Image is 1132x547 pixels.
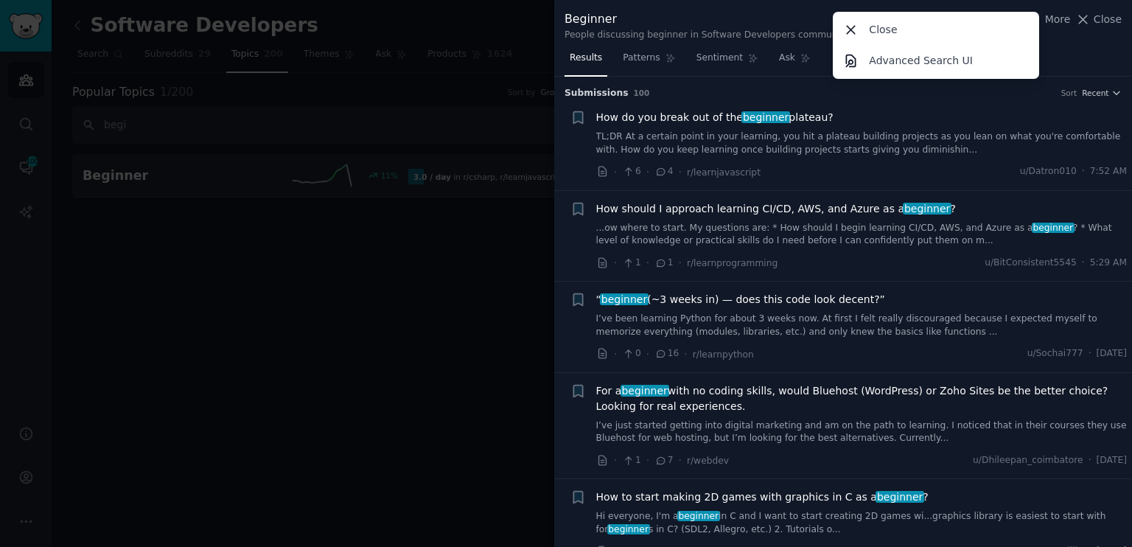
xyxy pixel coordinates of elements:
span: · [614,453,617,468]
span: · [1089,454,1091,467]
span: · [679,255,682,271]
span: Submission s [565,87,629,100]
span: How do you break out of the plateau? [596,110,834,125]
span: [DATE] [1097,454,1127,467]
a: I’ve just started getting into digital marketing and am on the path to learning. I noticed that i... [596,419,1128,445]
span: 6 [622,165,640,178]
span: r/learnprogramming [687,258,778,268]
span: How to start making 2D games with graphics in C as a ? [596,489,929,505]
span: beginner [607,524,650,534]
span: beginner [600,293,649,305]
span: u/Sochai777 [1027,347,1083,360]
span: 5:29 AM [1090,257,1127,270]
span: · [614,255,617,271]
span: Results [570,52,602,65]
a: I’ve been learning Python for about 3 weeks now. At first I felt really discouraged because I exp... [596,313,1128,338]
span: u/Datron010 [1020,165,1077,178]
span: · [646,255,649,271]
a: TL;DR At a certain point in your learning, you hit a plateau building projects as you lean on wha... [596,130,1128,156]
a: For abeginnerwith no coding skills, would Bluehost (WordPress) or Zoho Sites be the better choice... [596,383,1128,414]
span: Recent [1082,88,1108,98]
div: Sort [1061,88,1077,98]
span: · [679,453,682,468]
button: Close [1075,12,1122,27]
span: 1 [654,257,673,270]
span: · [646,346,649,362]
span: u/BitConsistent5545 [985,257,1077,270]
span: More [1045,12,1071,27]
span: Ask [779,52,795,65]
span: u/Dhileepan_coimbatore [973,454,1083,467]
span: · [1089,347,1091,360]
span: 0 [622,347,640,360]
span: beginner [677,511,720,521]
span: For a with no coding skills, would Bluehost (WordPress) or Zoho Sites be the better choice? Looki... [596,383,1128,414]
span: 16 [654,347,679,360]
p: Advanced Search UI [869,53,973,69]
span: 7:52 AM [1090,165,1127,178]
span: · [1082,165,1085,178]
span: · [1082,257,1085,270]
a: ...ow where to start. My questions are: * How should I begin learning CI/CD, AWS, and Azure as ab... [596,222,1128,248]
span: r/learnjavascript [687,167,761,178]
button: Recent [1082,88,1122,98]
a: Patterns [618,46,680,77]
span: · [679,164,682,180]
span: 1 [622,454,640,467]
span: · [646,453,649,468]
span: · [646,164,649,180]
a: Hi everyone, I'm abeginnerin C and I want to start creating 2D games wi...graphics library is eas... [596,510,1128,536]
span: r/webdev [687,456,729,466]
span: 1 [622,257,640,270]
span: Patterns [623,52,660,65]
button: More [1030,12,1071,27]
span: 100 [634,88,650,97]
span: Close [1094,12,1122,27]
span: beginner [1032,223,1075,233]
span: beginner [621,385,669,397]
span: 4 [654,165,673,178]
a: Sentiment [691,46,764,77]
div: Beginner [565,10,856,29]
div: People discussing beginner in Software Developers communities [565,29,856,42]
span: · [684,346,687,362]
p: Close [869,22,897,38]
span: beginner [903,203,951,215]
span: “ (~3 weeks in) — does this code look decent?” [596,292,885,307]
span: beginner [741,111,790,123]
a: How to start making 2D games with graphics in C as abeginner? [596,489,929,505]
a: How should I approach learning CI/CD, AWS, and Azure as abeginner? [596,201,956,217]
span: 7 [654,454,673,467]
a: How do you break out of thebeginnerplateau? [596,110,834,125]
span: · [614,164,617,180]
span: · [614,346,617,362]
span: r/learnpython [693,349,754,360]
span: How should I approach learning CI/CD, AWS, and Azure as a ? [596,201,956,217]
a: Ask [774,46,816,77]
span: [DATE] [1097,347,1127,360]
a: Advanced Search UI [836,45,1037,76]
a: Results [565,46,607,77]
span: Sentiment [696,52,743,65]
span: beginner [876,491,924,503]
a: “beginner(~3 weeks in) — does this code look decent?” [596,292,885,307]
